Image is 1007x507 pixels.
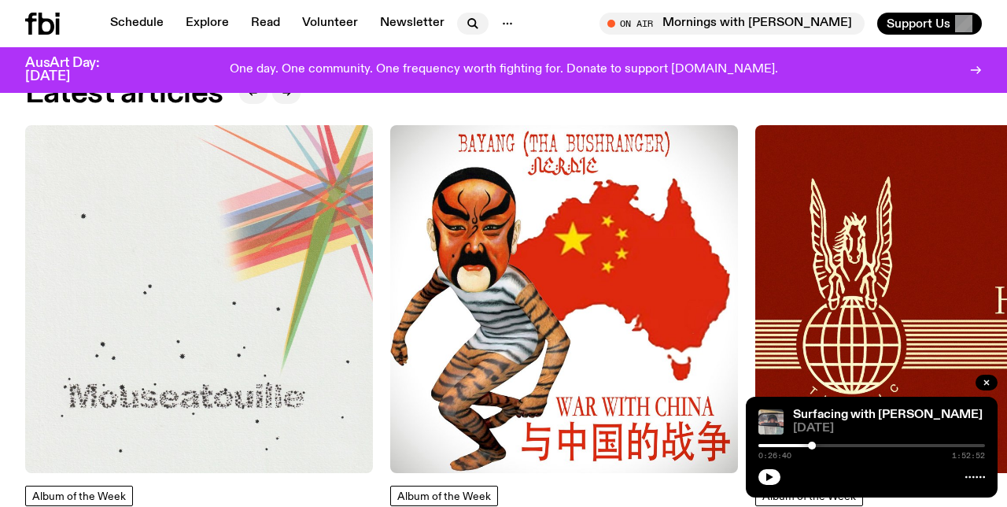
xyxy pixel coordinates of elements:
a: Album of the Week [390,486,498,506]
span: [DATE] [793,423,985,435]
button: On AirMornings with [PERSON_NAME] [599,13,865,35]
a: Schedule [101,13,173,35]
span: Album of the Week [397,491,491,502]
span: 0:26:40 [758,452,791,460]
a: Surfacing with [PERSON_NAME] [793,409,983,421]
span: Album of the Week [32,491,126,502]
h2: Latest articles [25,80,223,108]
a: Volunteer [293,13,367,35]
img: DJ Set feels like your parents' old shag carpet and sticky leather couches in the summer, and tas... [25,125,373,473]
a: Explore [176,13,238,35]
a: Album of the Week [25,486,133,506]
span: Support Us [887,17,950,31]
button: Support Us [877,13,982,35]
h3: AusArt Day: [DATE] [25,57,126,83]
span: 1:52:52 [952,452,985,460]
a: Newsletter [371,13,454,35]
p: One day. One community. One frequency worth fighting for. Donate to support [DOMAIN_NAME]. [230,63,778,77]
a: Read [242,13,290,35]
